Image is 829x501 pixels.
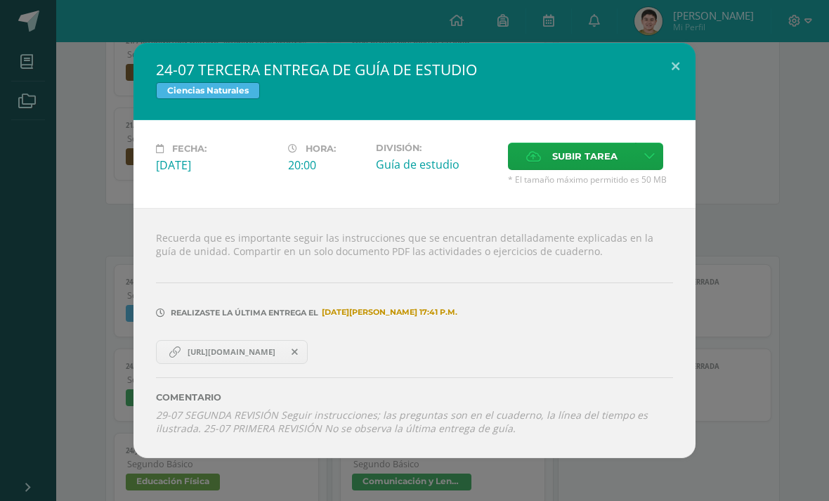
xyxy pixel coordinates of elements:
[156,408,648,435] i: 29-07 SEGUNDA REVISIÓN Seguir instrucciones; las preguntas son en el cuaderno, la línea del tiemp...
[171,308,318,318] span: Realizaste la última entrega el
[156,157,277,173] div: [DATE]
[156,60,673,79] h2: 24-07 TERCERA ENTREGA DE GUÍA DE ESTUDIO
[156,340,308,364] a: [URL][DOMAIN_NAME]
[156,82,260,99] span: Ciencias Naturales
[552,143,618,169] span: Subir tarea
[376,143,497,153] label: División:
[376,157,497,172] div: Guía de estudio
[655,43,696,91] button: Close (Esc)
[172,143,207,154] span: Fecha:
[288,157,365,173] div: 20:00
[156,392,673,403] label: Comentario
[306,143,336,154] span: Hora:
[181,346,282,358] span: [URL][DOMAIN_NAME]
[318,312,457,313] span: [DATE][PERSON_NAME] 17:41 p.m.
[508,174,673,186] span: * El tamaño máximo permitido es 50 MB
[283,344,307,360] span: Remover entrega
[133,208,696,458] div: Recuerda que es importante seguir las instrucciones que se encuentran detalladamente explicadas e...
